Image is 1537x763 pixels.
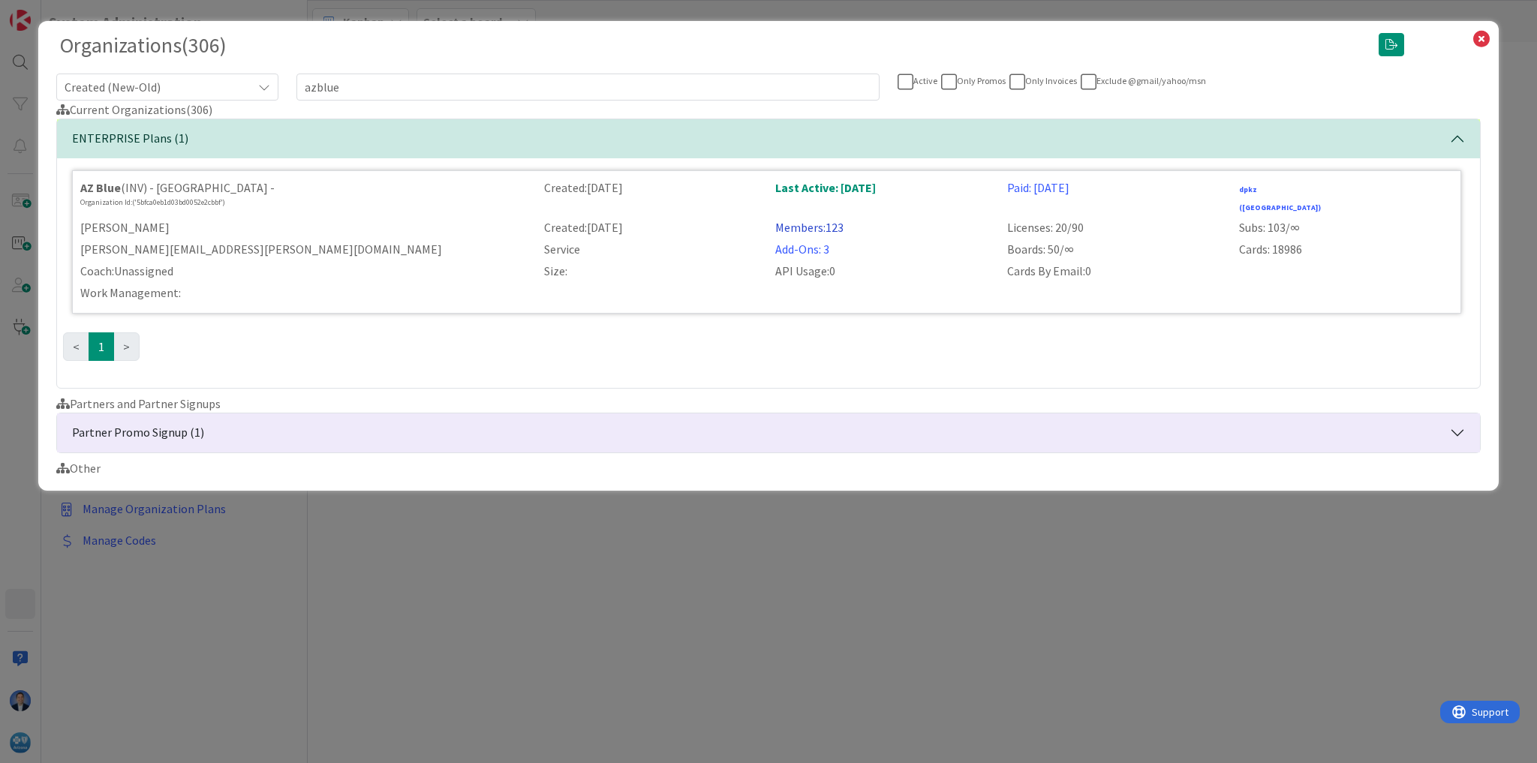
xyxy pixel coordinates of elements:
button: ENTERPRISE Plans (1) [57,119,1480,158]
a: Page 1 is your current page [89,332,114,361]
span: Exclude @gmail/yahoo/msn [1096,75,1206,86]
button: Only Invoices [1009,74,1077,91]
div: Cards: 18986 [1230,240,1462,258]
span: Other [56,461,101,476]
div: (INV) - [GEOGRAPHIC_DATA] - [80,179,526,197]
a: Paid: [DATE] [1007,180,1069,195]
span: Support [32,2,68,20]
span: Current Organizations ( 306 ) [56,102,212,117]
button: Only Promos [941,74,1006,91]
span: Only Promos [957,75,1006,86]
div: Work Management: [71,284,535,302]
div: API Usage: 0 [766,262,998,280]
div: Last Active: [DATE] [766,179,998,215]
div: Organization Id: ('5bfca0eb1d03bd0052e2cbbf') [80,197,526,208]
div: Created: [DATE] [535,179,767,215]
div: Licenses: 20/90 [998,218,1230,236]
div: Created: [DATE] [535,218,767,236]
div: Subs: 103/∞ [1230,218,1462,236]
ul: Pagination [63,332,1474,361]
a: Members: 123 [775,220,844,235]
span: Partners and Partner Signups [56,396,221,411]
div: Cards By Email: 0 [998,262,1230,280]
div: [PERSON_NAME] [71,218,535,236]
button: Exclude @gmail/yahoo/msn [1081,74,1206,91]
div: Size: [535,262,767,280]
span: Only Invoices [1025,75,1077,86]
div: Coach: Unassigned [71,262,535,280]
h3: Organizations ( 306 ) [60,33,1356,59]
a: Add-Ons: 3 [775,242,829,257]
button: Partner Promo Signup (1) [57,413,1480,452]
div: Boards: 50/∞ [998,240,1230,258]
strong: AZ Blue [80,180,121,195]
div: Service [535,240,767,258]
span: Created (New-Old) [65,77,245,98]
div: [PERSON_NAME][EMAIL_ADDRESS][PERSON_NAME][DOMAIN_NAME] [71,240,535,258]
strong: dpkz ([GEOGRAPHIC_DATA]) [1239,185,1321,212]
span: Active [913,75,937,86]
button: Active [898,74,937,91]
